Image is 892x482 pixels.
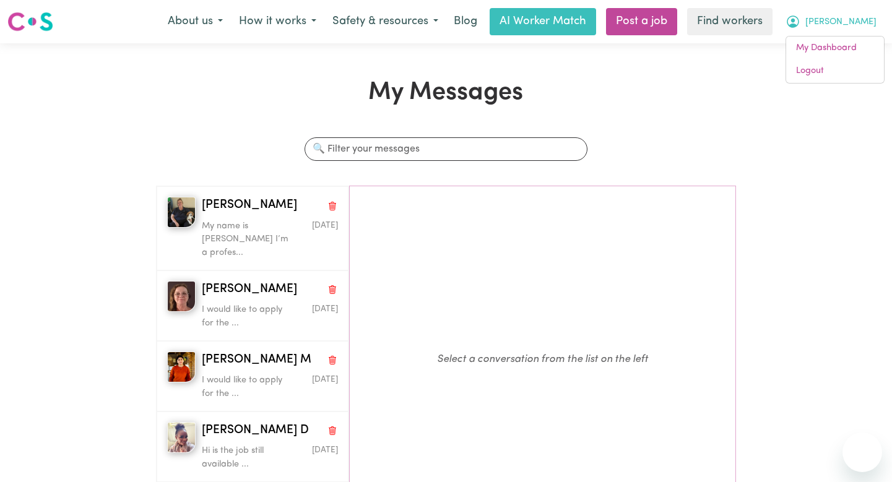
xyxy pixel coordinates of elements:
[305,137,587,161] input: 🔍 Filter your messages
[202,351,311,369] span: [PERSON_NAME] M
[327,423,338,439] button: Delete conversation
[437,354,648,364] em: Select a conversation from the list on the left
[327,282,338,298] button: Delete conversation
[202,220,293,260] p: My name is [PERSON_NAME] I’m a profes...
[202,422,309,440] span: [PERSON_NAME] D
[777,9,885,35] button: My Account
[786,37,884,60] a: My Dashboard
[327,352,338,368] button: Delete conversation
[446,8,485,35] a: Blog
[231,9,324,35] button: How it works
[157,411,349,482] button: Shana D[PERSON_NAME] DDelete conversationHi is the job still available ...Message sent on June 4,...
[312,376,338,384] span: Message sent on June 5, 2025
[157,341,349,411] button: Mahak M[PERSON_NAME] MDelete conversationI would like to apply for the ...Message sent on June 5,...
[606,8,677,35] a: Post a job
[786,36,885,84] div: My Account
[490,8,596,35] a: AI Worker Match
[202,197,297,215] span: [PERSON_NAME]
[687,8,773,35] a: Find workers
[202,303,293,330] p: I would like to apply for the ...
[157,270,349,341] button: Julie R[PERSON_NAME]Delete conversationI would like to apply for the ...Message sent on June 1, 2025
[805,15,877,29] span: [PERSON_NAME]
[312,222,338,230] span: Message sent on September 3, 2025
[786,59,884,83] a: Logout
[156,78,736,108] h1: My Messages
[167,281,196,312] img: Julie R
[157,186,349,270] button: Cherie R[PERSON_NAME]Delete conversationMy name is [PERSON_NAME] I’m a profes...Message sent on S...
[312,305,338,313] span: Message sent on June 1, 2025
[7,11,53,33] img: Careseekers logo
[167,197,196,228] img: Cherie R
[167,422,196,453] img: Shana D
[202,374,293,400] p: I would like to apply for the ...
[312,446,338,454] span: Message sent on June 4, 2025
[202,281,297,299] span: [PERSON_NAME]
[327,197,338,213] button: Delete conversation
[842,433,882,472] iframe: Button to launch messaging window
[202,444,293,471] p: Hi is the job still available ...
[167,351,196,382] img: Mahak M
[324,9,446,35] button: Safety & resources
[7,7,53,36] a: Careseekers logo
[160,9,231,35] button: About us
